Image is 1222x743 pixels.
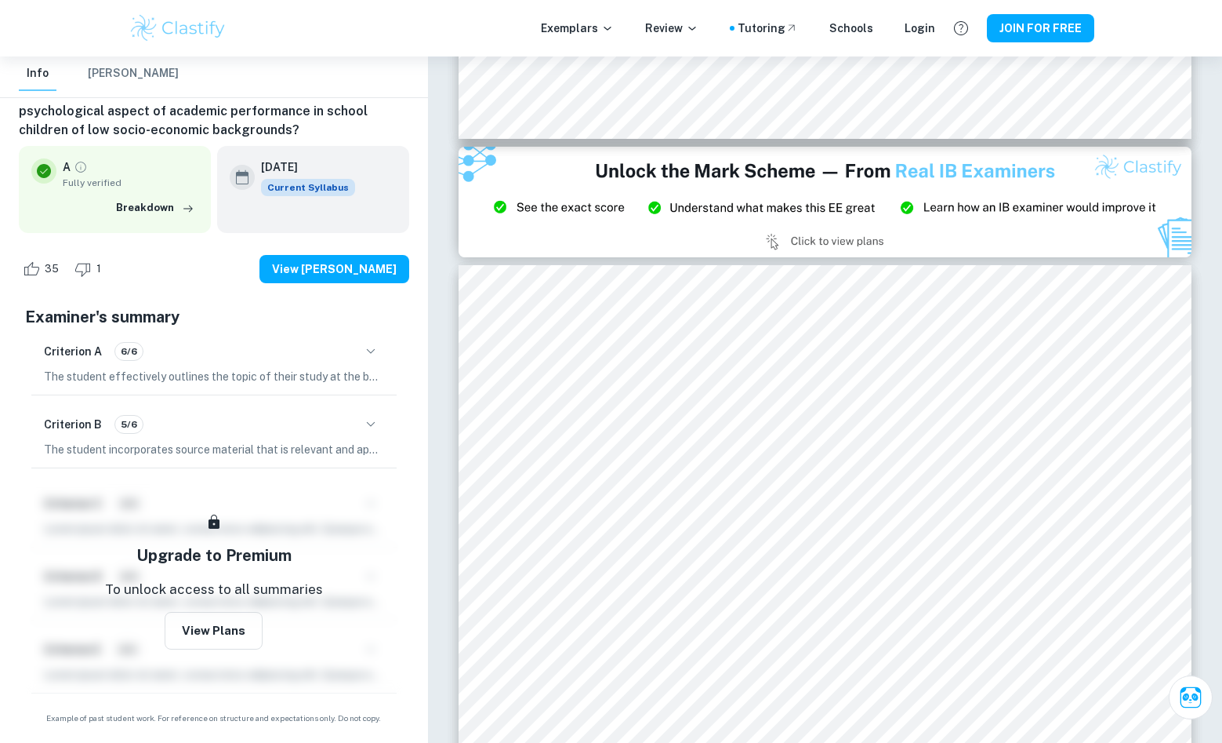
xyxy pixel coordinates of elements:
p: Exemplars [541,20,614,37]
p: A [63,158,71,176]
button: Breakdown [112,196,198,220]
a: Tutoring [738,20,798,37]
span: 35 [36,261,67,277]
h6: To what extent does undernourishment influence the psychological aspect of academic performance i... [19,83,409,140]
p: The student incorporates source material that is relevant and appropriate to the posed research q... [44,441,384,458]
span: Fully verified [63,176,198,190]
span: Current Syllabus [261,179,355,196]
button: Help and Feedback [948,15,974,42]
span: 1 [88,261,110,277]
h6: Criterion B [44,416,102,433]
a: Login [905,20,935,37]
span: 5/6 [115,417,143,432]
button: Ask Clai [1169,676,1213,719]
img: Ad [459,147,1191,257]
span: 6/6 [115,344,143,359]
button: View Plans [165,612,263,650]
div: Like [19,257,67,282]
h5: Upgrade to Premium [136,544,292,567]
span: Example of past student work. For reference on structure and expectations only. Do not copy. [19,712,409,724]
button: Info [19,56,56,91]
img: Clastify logo [129,13,228,44]
a: Schools [829,20,873,37]
button: [PERSON_NAME] [88,56,179,91]
h6: [DATE] [261,158,343,176]
div: Dislike [71,257,110,282]
a: Grade fully verified [74,160,88,174]
div: This exemplar is based on the current syllabus. Feel free to refer to it for inspiration/ideas wh... [261,179,355,196]
h6: Criterion A [44,343,102,360]
p: Review [645,20,698,37]
h5: Examiner's summary [25,305,403,329]
p: The student effectively outlines the topic of their study at the beginning of the essay, clearly ... [44,368,384,385]
button: JOIN FOR FREE [987,14,1094,42]
p: To unlock access to all summaries [105,580,323,600]
button: View [PERSON_NAME] [259,255,409,283]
